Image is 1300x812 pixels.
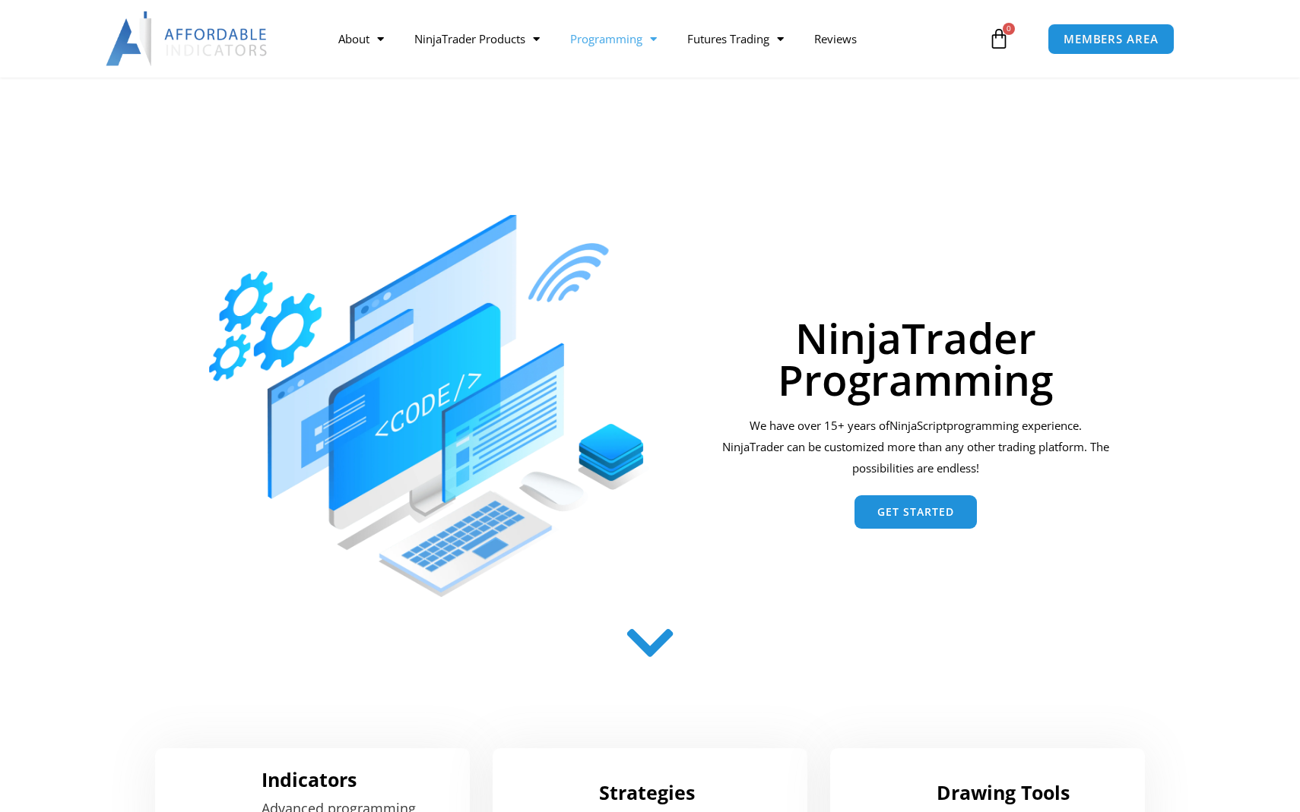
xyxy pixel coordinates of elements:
[323,21,985,56] nav: Menu
[262,766,357,792] a: Indicators
[1048,24,1175,55] a: MEMBERS AREA
[1003,23,1015,35] span: 0
[599,779,695,805] a: Strategies
[323,21,399,56] a: About
[1064,33,1159,45] span: MEMBERS AREA
[672,21,799,56] a: Futures Trading
[877,507,954,517] span: Get Started
[718,415,1114,479] div: We have over 15+ years of
[399,21,555,56] a: NinjaTrader Products
[889,418,946,433] span: NinjaScript
[937,779,1070,805] a: Drawing Tools
[799,21,872,56] a: Reviews
[106,11,269,66] img: LogoAI | Affordable Indicators – NinjaTrader
[722,418,1109,476] span: programming experience. NinjaTrader can be customized more than any other trading platform. The p...
[718,317,1114,400] h1: NinjaTrader Programming
[855,495,977,529] a: Get Started
[209,215,649,597] img: programming 1 | Affordable Indicators – NinjaTrader
[965,17,1032,61] a: 0
[555,21,672,56] a: Programming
